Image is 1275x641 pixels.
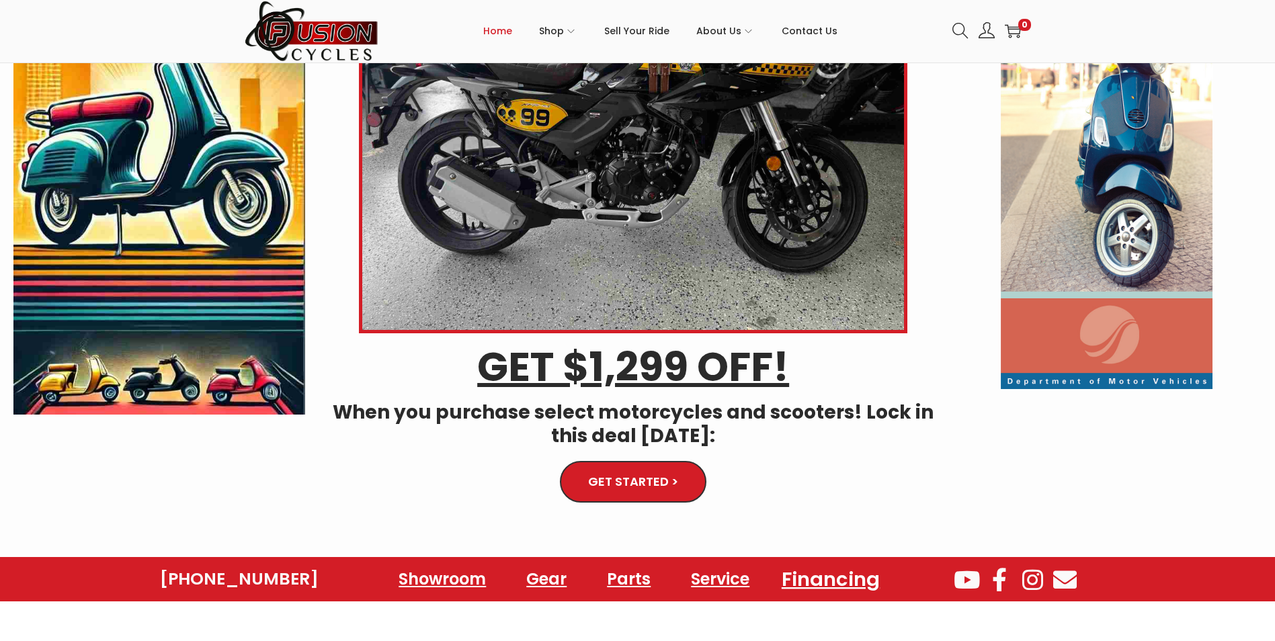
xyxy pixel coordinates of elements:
a: [PHONE_NUMBER] [160,570,319,589]
span: Home [483,14,512,48]
span: Contact Us [782,14,837,48]
a: Service [677,564,763,595]
a: Gear [513,564,580,595]
a: Showroom [385,564,499,595]
nav: Primary navigation [379,1,942,61]
a: Contact Us [782,1,837,61]
a: Shop [539,1,577,61]
a: 0 [1005,23,1021,39]
a: Parts [593,564,664,595]
a: Home [483,1,512,61]
a: About Us [696,1,755,61]
nav: Menu [385,564,885,595]
a: GET STARTED > [560,461,706,503]
a: Sell Your Ride [604,1,669,61]
h4: When you purchase select motorcycles and scooters! Lock in this deal [DATE]: [325,400,941,447]
u: GET $1,299 OFF! [477,339,789,395]
span: About Us [696,14,741,48]
span: Shop [539,14,564,48]
span: Sell Your Ride [604,14,669,48]
a: Financing [766,561,896,598]
span: GET STARTED > [588,476,678,488]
